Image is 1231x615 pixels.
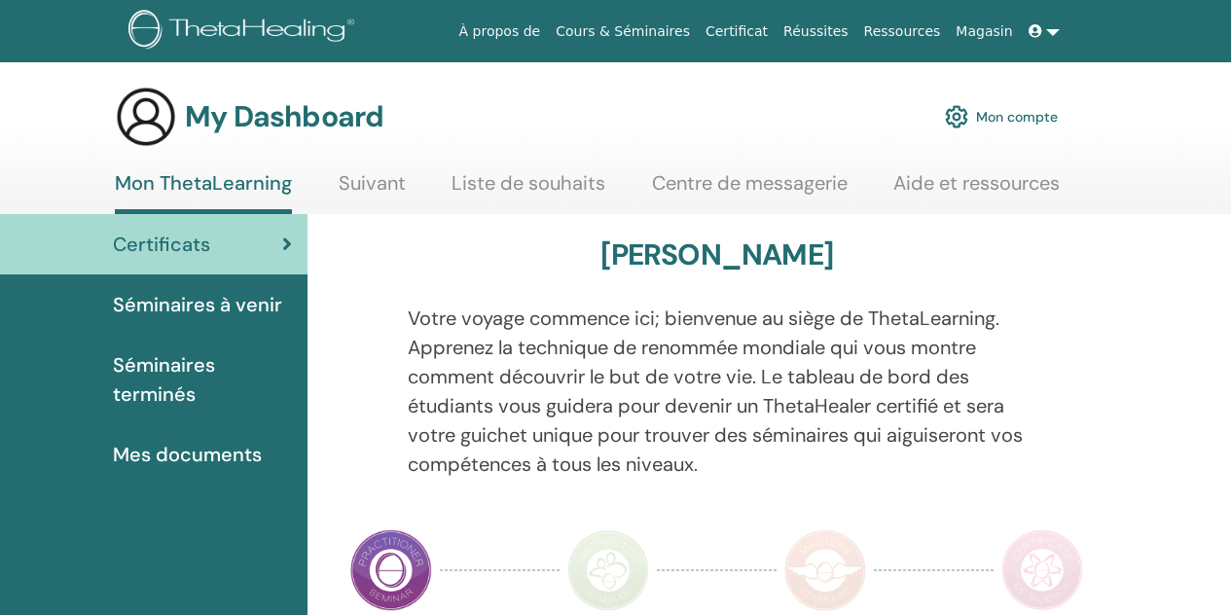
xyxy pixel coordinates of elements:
[948,14,1020,50] a: Magasin
[128,10,361,54] img: logo.png
[1001,529,1083,611] img: Certificate of Science
[452,14,549,50] a: À propos de
[113,230,210,259] span: Certificats
[548,14,698,50] a: Cours & Séminaires
[698,14,776,50] a: Certificat
[339,171,406,209] a: Suivant
[113,290,282,319] span: Séminaires à venir
[115,171,292,214] a: Mon ThetaLearning
[600,237,833,272] h3: [PERSON_NAME]
[652,171,848,209] a: Centre de messagerie
[856,14,949,50] a: Ressources
[945,95,1058,138] a: Mon compte
[945,100,968,133] img: cog.svg
[567,529,649,611] img: Instructor
[408,304,1027,479] p: Votre voyage commence ici; bienvenue au siège de ThetaLearning. Apprenez la technique de renommée...
[784,529,866,611] img: Master
[350,529,432,611] img: Practitioner
[113,440,262,469] span: Mes documents
[185,99,383,134] h3: My Dashboard
[893,171,1060,209] a: Aide et ressources
[113,350,292,409] span: Séminaires terminés
[452,171,605,209] a: Liste de souhaits
[776,14,855,50] a: Réussites
[115,86,177,148] img: generic-user-icon.jpg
